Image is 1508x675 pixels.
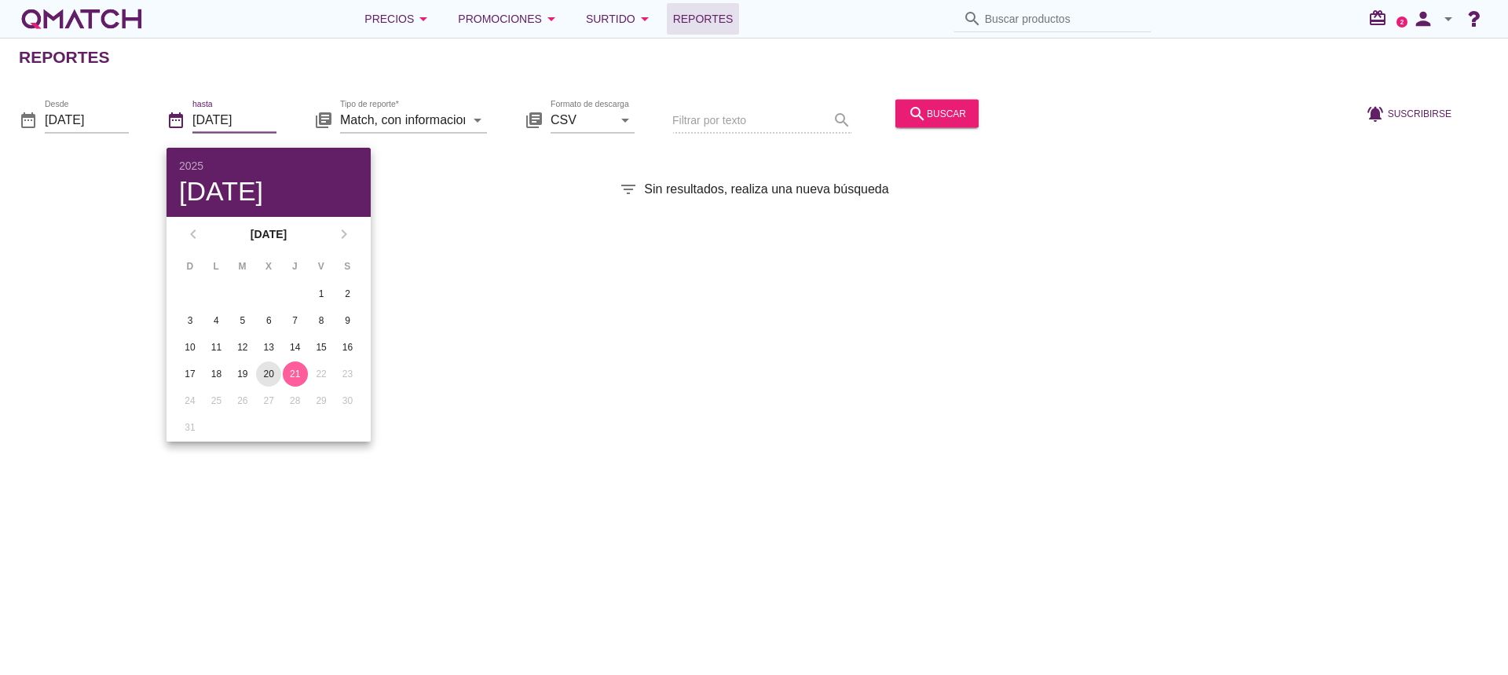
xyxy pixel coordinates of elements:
i: arrow_drop_down [468,110,487,129]
div: 17 [178,367,203,381]
div: 21 [283,367,308,381]
i: date_range [167,110,185,129]
input: Tipo de reporte* [340,107,465,132]
button: 7 [283,308,308,333]
button: 18 [203,361,229,387]
div: 12 [230,340,255,354]
i: library_books [525,110,544,129]
div: 10 [178,340,203,354]
i: arrow_drop_down [635,9,654,28]
i: library_books [314,110,333,129]
button: 17 [178,361,203,387]
button: 15 [309,335,334,360]
span: Suscribirse [1388,106,1451,120]
i: filter_list [619,180,638,199]
text: 2 [1400,18,1404,25]
input: hasta [192,107,276,132]
strong: [DATE] [207,226,330,243]
span: Sin resultados, realiza una nueva búsqueda [644,180,888,199]
button: 20 [256,361,281,387]
input: Formato de descarga [551,107,613,132]
i: search [963,9,982,28]
button: 2 [335,281,361,306]
input: Desde [45,107,129,132]
div: 5 [230,314,255,328]
div: 7 [283,314,308,328]
h2: Reportes [19,45,110,70]
i: arrow_drop_down [414,9,433,28]
div: 15 [309,340,334,354]
button: buscar [895,99,979,127]
th: S [335,253,360,280]
i: arrow_drop_down [616,110,635,129]
div: 18 [203,367,229,381]
i: arrow_drop_down [1439,9,1458,28]
div: 2 [335,287,361,301]
div: 19 [230,367,255,381]
i: arrow_drop_down [542,9,561,28]
div: 1 [309,287,334,301]
button: Promociones [445,3,573,35]
th: J [283,253,307,280]
a: 2 [1396,17,1407,28]
div: Surtido [586,9,654,28]
button: Suscribirse [1353,99,1464,127]
th: M [230,253,254,280]
button: 11 [203,335,229,360]
div: 8 [309,314,334,328]
i: redeem [1368,9,1393,28]
button: 4 [203,308,229,333]
input: Buscar productos [985,6,1142,31]
div: 13 [256,340,281,354]
i: date_range [19,110,38,129]
div: [DATE] [179,178,358,204]
th: V [309,253,333,280]
div: 14 [283,340,308,354]
button: 8 [309,308,334,333]
th: X [256,253,280,280]
button: 6 [256,308,281,333]
div: 2025 [179,160,358,171]
div: 3 [178,314,203,328]
button: 9 [335,308,361,333]
button: 13 [256,335,281,360]
div: buscar [908,104,966,123]
th: D [178,253,202,280]
div: Precios [364,9,433,28]
button: 14 [283,335,308,360]
a: Reportes [667,3,740,35]
button: 3 [178,308,203,333]
i: search [908,104,927,123]
button: 1 [309,281,334,306]
th: L [203,253,228,280]
button: 19 [230,361,255,387]
button: 10 [178,335,203,360]
div: 11 [203,340,229,354]
a: white-qmatch-logo [19,3,145,35]
button: Precios [352,3,445,35]
button: 5 [230,308,255,333]
div: 20 [256,367,281,381]
button: 21 [283,361,308,387]
button: 16 [335,335,361,360]
div: Promociones [458,9,561,28]
button: 12 [230,335,255,360]
i: person [1407,8,1439,30]
div: 6 [256,314,281,328]
button: Surtido [573,3,667,35]
i: notifications_active [1366,104,1388,123]
div: 4 [203,314,229,328]
div: 16 [335,340,361,354]
div: 9 [335,314,361,328]
span: Reportes [673,9,734,28]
